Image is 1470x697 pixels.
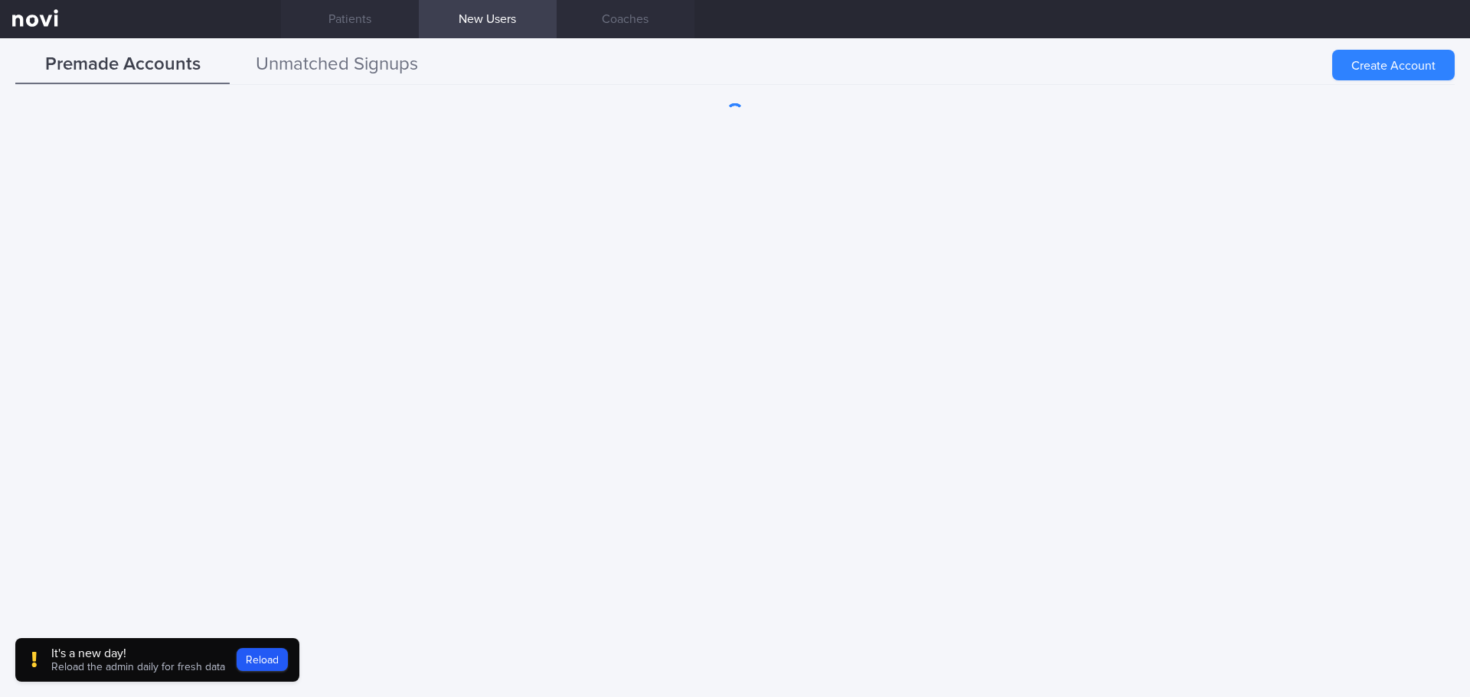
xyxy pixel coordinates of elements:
button: Create Account [1332,50,1455,80]
button: Premade Accounts [15,46,230,84]
div: It's a new day! [51,646,225,661]
button: Reload [237,648,288,671]
span: Reload the admin daily for fresh data [51,662,225,673]
button: Unmatched Signups [230,46,444,84]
